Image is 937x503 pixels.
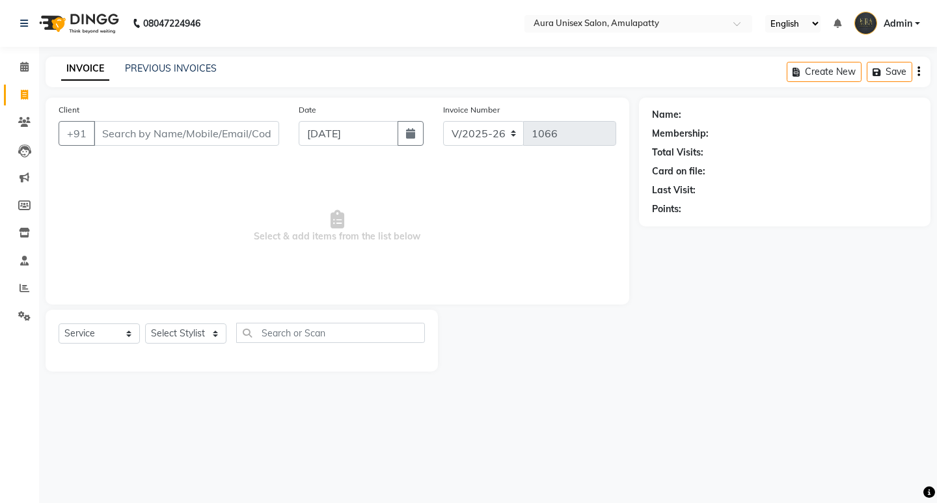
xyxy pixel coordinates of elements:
[652,165,705,178] div: Card on file:
[59,104,79,116] label: Client
[143,5,200,42] b: 08047224946
[652,146,703,159] div: Total Visits:
[236,323,425,343] input: Search or Scan
[652,184,696,197] div: Last Visit:
[652,108,681,122] div: Name:
[125,62,217,74] a: PREVIOUS INVOICES
[652,127,709,141] div: Membership:
[443,104,500,116] label: Invoice Number
[867,62,912,82] button: Save
[884,17,912,31] span: Admin
[787,62,862,82] button: Create New
[854,12,877,34] img: Admin
[33,5,122,42] img: logo
[652,202,681,216] div: Points:
[59,121,95,146] button: +91
[61,57,109,81] a: INVOICE
[299,104,316,116] label: Date
[59,161,616,292] span: Select & add items from the list below
[94,121,279,146] input: Search by Name/Mobile/Email/Code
